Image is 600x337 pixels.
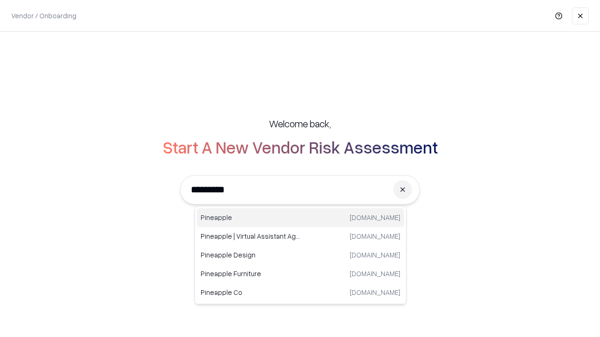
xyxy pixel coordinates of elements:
p: Vendor / Onboarding [11,11,76,21]
p: [DOMAIN_NAME] [350,250,400,260]
p: Pineapple [201,212,300,222]
h2: Start A New Vendor Risk Assessment [163,138,438,156]
p: Pineapple | Virtual Assistant Agency [201,231,300,241]
p: [DOMAIN_NAME] [350,287,400,297]
h5: Welcome back, [269,117,331,130]
p: [DOMAIN_NAME] [350,212,400,222]
p: [DOMAIN_NAME] [350,231,400,241]
div: Suggestions [195,206,406,304]
p: Pineapple Design [201,250,300,260]
p: Pineapple Furniture [201,269,300,278]
p: [DOMAIN_NAME] [350,269,400,278]
p: Pineapple Co [201,287,300,297]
